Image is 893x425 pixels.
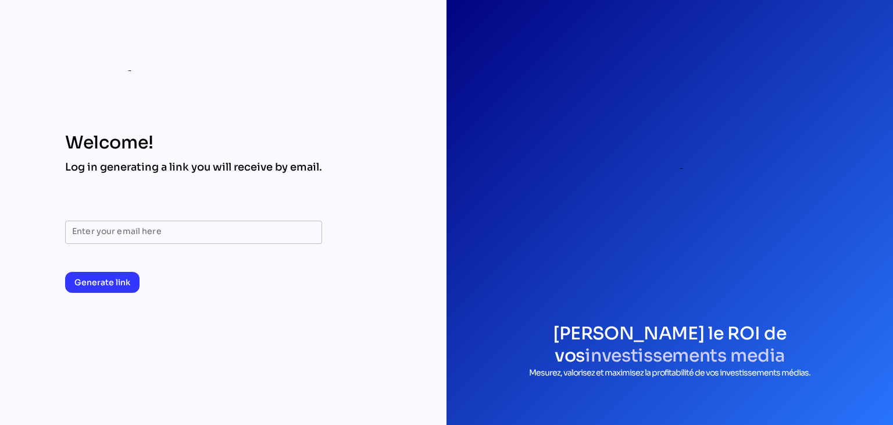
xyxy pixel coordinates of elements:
[470,367,870,379] p: Mesurez, valorisez et maximisez la profitabilité de vos investissements médias.
[72,221,315,244] input: Enter your email here
[539,37,801,299] div: login
[65,272,140,293] button: Generate link
[65,56,170,76] div: mediaroi
[470,323,870,367] h1: [PERSON_NAME] le ROI de vos
[74,275,130,289] span: Generate link
[65,160,322,174] div: Log in generating a link you will receive by email.
[65,132,322,153] div: Welcome!
[585,345,785,367] span: investissements media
